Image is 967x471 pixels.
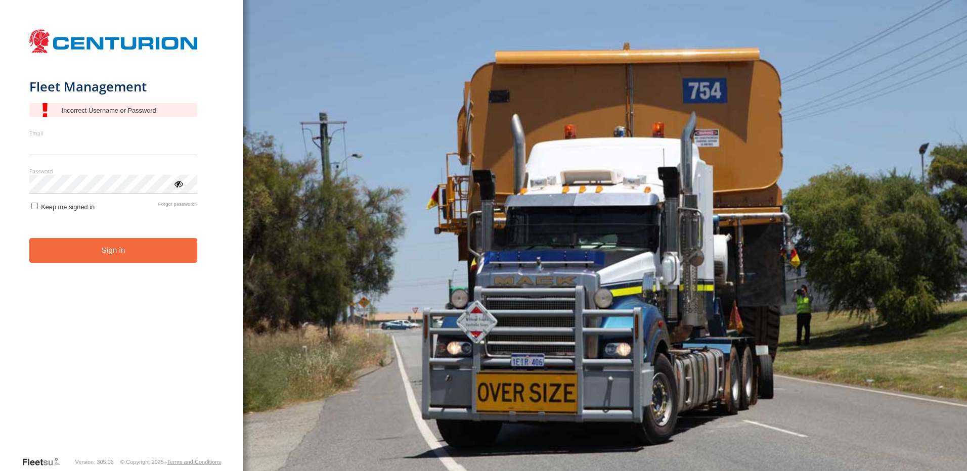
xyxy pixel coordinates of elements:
span: Keep me signed in [41,203,95,211]
label: Email [29,129,198,137]
input: Keep me signed in [31,203,38,209]
img: Centurion Transport [29,28,198,54]
div: ViewPassword [173,178,183,189]
label: Password [29,167,198,175]
h1: Fleet Management [29,78,198,95]
a: Terms and Conditions [167,459,221,465]
a: Visit our Website [22,457,68,467]
button: Sign in [29,238,198,263]
div: © Copyright 2025 - [120,459,221,465]
form: main [29,24,214,456]
a: Forgot password? [158,201,198,211]
div: Version: 305.03 [75,459,114,465]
